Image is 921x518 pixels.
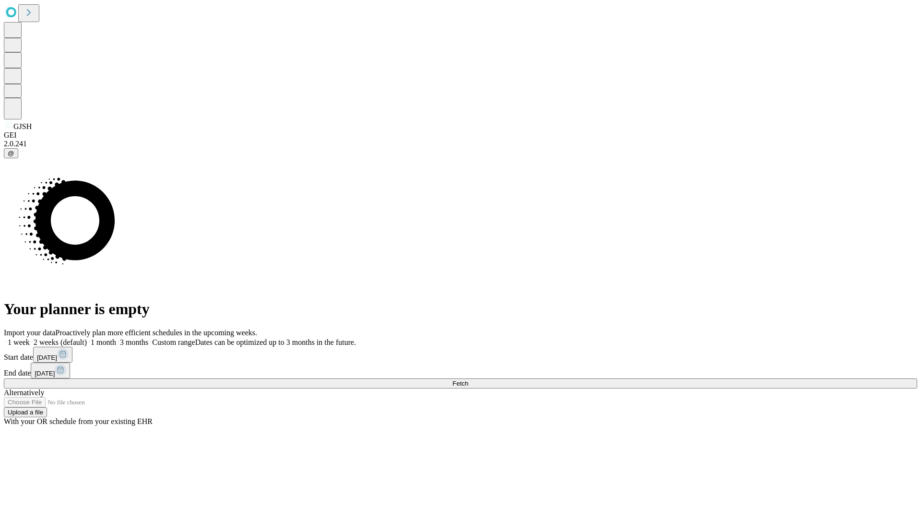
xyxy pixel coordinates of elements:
span: @ [8,150,14,157]
h1: Your planner is empty [4,300,917,318]
span: Alternatively [4,388,44,397]
span: Dates can be optimized up to 3 months in the future. [195,338,356,346]
span: GJSH [13,122,32,130]
span: Fetch [452,380,468,387]
span: [DATE] [37,354,57,361]
div: End date [4,363,917,378]
div: 2.0.241 [4,140,917,148]
button: @ [4,148,18,158]
button: Upload a file [4,407,47,417]
span: 1 month [91,338,116,346]
button: Fetch [4,378,917,388]
div: GEI [4,131,917,140]
span: [DATE] [35,370,55,377]
button: [DATE] [31,363,70,378]
span: 1 week [8,338,30,346]
span: With your OR schedule from your existing EHR [4,417,153,425]
span: Custom range [152,338,195,346]
span: Proactively plan more efficient schedules in the upcoming weeks. [56,329,257,337]
span: 3 months [120,338,148,346]
span: 2 weeks (default) [34,338,87,346]
div: Start date [4,347,917,363]
span: Import your data [4,329,56,337]
button: [DATE] [33,347,72,363]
